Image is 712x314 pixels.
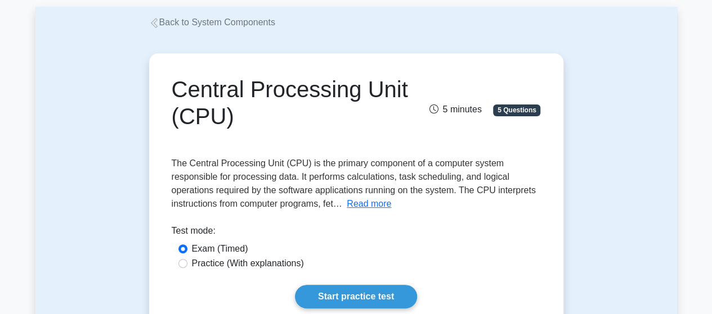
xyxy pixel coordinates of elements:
[429,104,481,114] span: 5 minutes
[192,257,304,270] label: Practice (With explanations)
[493,104,540,116] span: 5 Questions
[172,158,536,208] span: The Central Processing Unit (CPU) is the primary component of a computer system responsible for p...
[172,76,413,130] h1: Central Processing Unit (CPU)
[347,197,391,211] button: Read more
[172,224,541,242] div: Test mode:
[192,242,248,256] label: Exam (Timed)
[295,285,417,308] a: Start practice test
[149,17,275,27] a: Back to System Components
